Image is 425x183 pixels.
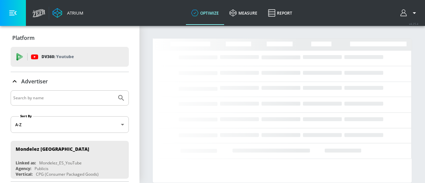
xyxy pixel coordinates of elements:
[11,90,129,181] div: Advertiser
[42,53,74,60] p: DV360:
[39,160,82,166] div: Mondelez_ES_YouTube
[56,53,74,60] p: Youtube
[52,8,83,18] a: Atrium
[11,29,129,47] div: Platform
[19,114,33,118] label: Sort By
[13,94,114,102] input: Search by name
[12,34,35,42] p: Platform
[35,166,48,171] div: Publicis
[263,1,297,25] a: Report
[11,47,129,67] div: DV360: Youtube
[186,1,224,25] a: optimize
[36,171,99,177] div: CPG (Consumer Packaged Goods)
[224,1,263,25] a: measure
[11,116,129,133] div: A-Z
[64,10,83,16] div: Atrium
[11,138,129,181] nav: list of Advertiser
[16,166,31,171] div: Agency:
[11,141,129,179] div: Mondelez [GEOGRAPHIC_DATA]Linked as:Mondelez_ES_YouTubeAgency:PublicisVertical:CPG (Consumer Pack...
[21,78,48,85] p: Advertiser
[11,72,129,91] div: Advertiser
[16,160,36,166] div: Linked as:
[16,171,33,177] div: Vertical:
[409,22,418,26] span: v 4.25.4
[16,146,89,152] div: Mondelez [GEOGRAPHIC_DATA]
